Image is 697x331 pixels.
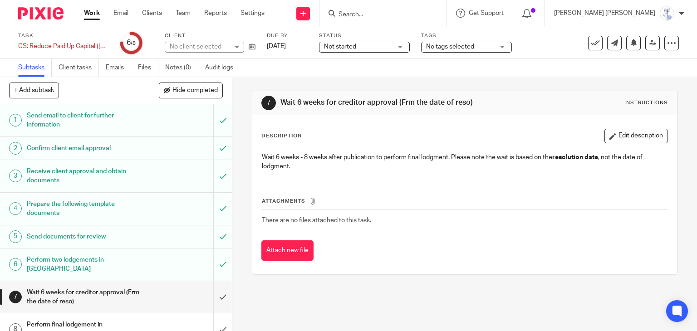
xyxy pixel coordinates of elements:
h1: Prepare the following template documents [27,197,145,220]
label: Tags [421,32,512,39]
h1: Wait 6 weeks for creditor approval (Frm the date of reso) [27,286,145,309]
div: 6 [127,38,136,48]
label: Task [18,32,109,39]
input: Search [338,11,419,19]
img: images.jfif [660,6,674,21]
a: Email [113,9,128,18]
span: Hide completed [172,87,218,94]
h1: Send documents for review [27,230,145,243]
p: Description [261,132,302,140]
h1: Receive client approval and obtain documents [27,165,145,188]
div: CS: Reduce Paid Up Capital ([DATE]) [18,42,109,51]
button: Attach new file [261,240,314,261]
label: Status [319,32,410,39]
div: 6 [9,258,22,271]
a: Clients [142,9,162,18]
div: 4 [9,202,22,215]
h1: Confirm client email approval [27,141,145,155]
strong: resolution date [552,154,598,161]
span: Get Support [469,10,504,16]
a: Subtasks [18,59,52,77]
div: 3 [9,170,22,182]
a: Reports [204,9,227,18]
span: [DATE] [267,43,286,49]
img: Pixie [18,7,64,19]
a: Settings [241,9,265,18]
a: Team [176,9,191,18]
h1: Send email to client for further information [27,109,145,132]
h1: Wait 6 weeks for creditor approval (Frm the date of reso) [280,98,484,107]
div: 7 [261,96,276,110]
span: Attachments [262,199,305,204]
div: 1 [9,114,22,127]
h1: Perform two lodgements in [GEOGRAPHIC_DATA] [27,253,145,276]
p: [PERSON_NAME] [PERSON_NAME] [554,9,655,18]
div: 5 [9,230,22,243]
div: CS: Reduce Paid Up Capital (19 Sep) [18,42,109,51]
span: No tags selected [426,44,474,50]
a: Notes (0) [165,59,198,77]
a: Audit logs [205,59,240,77]
small: /8 [131,41,136,46]
label: Client [165,32,255,39]
div: 7 [9,291,22,303]
div: Instructions [624,99,668,107]
a: Client tasks [59,59,99,77]
a: Work [84,9,100,18]
span: There are no files attached to this task. [262,217,371,224]
span: Not started [324,44,356,50]
button: Hide completed [159,83,223,98]
div: No client selected [170,42,229,51]
a: Emails [106,59,131,77]
p: Wait 6 weeks - 8 weeks after publication to perform final lodgment. Please note the wait is based... [262,153,668,171]
label: Due by [267,32,308,39]
button: Edit description [604,129,668,143]
button: + Add subtask [9,83,59,98]
div: 2 [9,142,22,155]
a: Files [138,59,158,77]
